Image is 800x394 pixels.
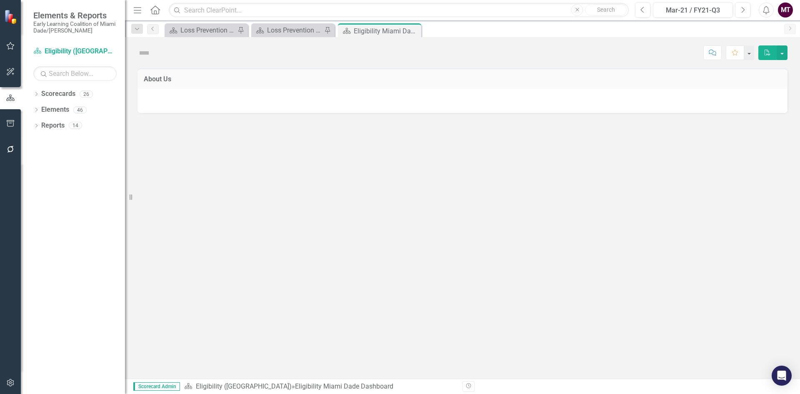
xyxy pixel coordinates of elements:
[597,6,615,13] span: Search
[33,66,117,81] input: Search Below...
[133,382,180,391] span: Scorecard Admin
[144,75,781,83] h3: About Us
[772,366,792,386] div: Open Intercom Messenger
[585,4,627,16] button: Search
[33,20,117,34] small: Early Learning Coalition of Miami Dade/[PERSON_NAME]
[169,3,629,18] input: Search ClearPoint...
[41,121,65,130] a: Reports
[41,105,69,115] a: Elements
[4,9,19,24] img: ClearPoint Strategy
[267,25,322,35] div: Loss Prevention Dashboard
[33,47,117,56] a: Eligibility ([GEOGRAPHIC_DATA])
[184,382,456,391] div: »
[778,3,793,18] button: MT
[41,89,75,99] a: Scorecards
[295,382,393,390] div: Eligibility Miami Dade Dashboard
[354,26,419,36] div: Eligibility Miami Dade Dashboard
[656,5,730,15] div: Mar-21 / FY21-Q3
[80,90,93,98] div: 26
[73,106,87,113] div: 46
[33,10,117,20] span: Elements & Reports
[180,25,235,35] div: Loss Prevention Attendance Monitoring Dashboard
[137,46,151,60] img: Not Defined
[69,122,82,129] div: 14
[253,25,322,35] a: Loss Prevention Dashboard
[653,3,733,18] button: Mar-21 / FY21-Q3
[167,25,235,35] a: Loss Prevention Attendance Monitoring Dashboard
[196,382,292,390] a: Eligibility ([GEOGRAPHIC_DATA])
